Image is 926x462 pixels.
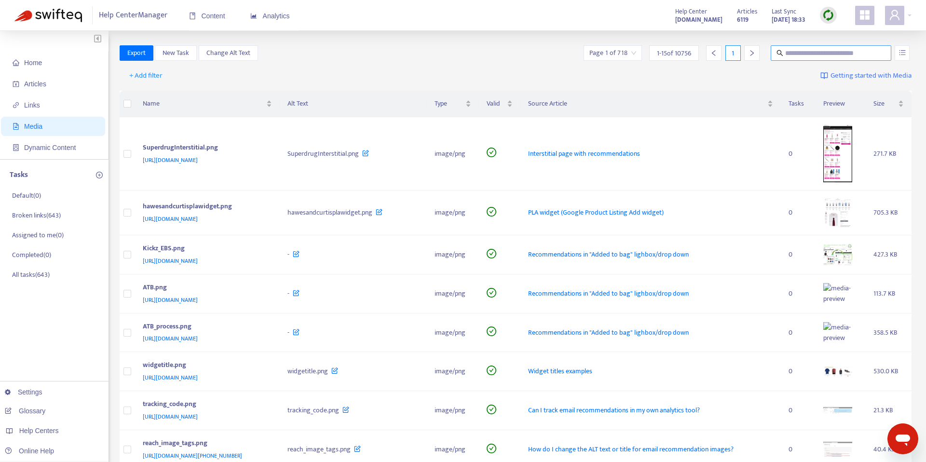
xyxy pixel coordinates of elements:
[24,59,42,67] span: Home
[528,405,700,416] span: Can I track email recommendations in my own analytics tool?
[487,249,496,258] span: check-circle
[749,50,755,56] span: right
[12,250,51,260] p: Completed ( 0 )
[528,327,689,338] span: Recommendations in "Added to bag" lighbox/drop down
[675,14,722,25] a: [DOMAIN_NAME]
[24,80,46,88] span: Articles
[487,366,496,375] span: check-circle
[528,249,689,260] span: Recommendations in "Added to bag" lighbox/drop down
[155,45,197,61] button: New Task
[14,9,82,22] img: Swifteq
[710,50,717,56] span: left
[143,399,269,411] div: tracking_code.png
[789,207,808,218] div: 0
[772,14,805,25] strong: [DATE] 18:33
[143,295,198,305] span: [URL][DOMAIN_NAME]
[889,9,900,21] span: user
[143,98,264,109] span: Name
[12,190,41,201] p: Default ( 0 )
[528,98,765,109] span: Source Article
[12,270,50,280] p: All tasks ( 643 )
[823,367,852,377] img: media-preview
[789,249,808,260] div: 0
[789,149,808,159] div: 0
[13,102,19,109] span: link
[10,169,28,181] p: Tasks
[528,366,592,377] span: Widget titles examples
[725,45,741,61] div: 1
[143,438,269,450] div: reach_image_tags.png
[823,442,852,457] img: media-preview
[823,407,852,414] img: media-preview
[287,444,351,455] span: reach_image_tags.png
[528,148,640,159] span: Interstitial page with recommendations
[129,70,163,82] span: + Add filter
[13,144,19,151] span: container
[143,256,198,266] span: [URL][DOMAIN_NAME]
[24,122,42,130] span: Media
[143,373,198,382] span: [URL][DOMAIN_NAME]
[189,13,196,19] span: book
[250,13,257,19] span: area-chart
[143,282,269,295] div: ATB.png
[5,407,45,415] a: Glossary
[163,48,189,58] span: New Task
[127,48,146,58] span: Export
[24,101,40,109] span: Links
[96,172,103,178] span: plus-circle
[487,326,496,336] span: check-circle
[143,155,198,165] span: [URL][DOMAIN_NAME]
[873,249,904,260] div: 427.3 KB
[250,12,290,20] span: Analytics
[528,207,664,218] span: PLA widget (Google Product Listing Add widget)
[13,59,19,66] span: home
[19,427,59,435] span: Help Centers
[487,98,505,109] span: Valid
[427,274,479,313] td: image/png
[287,366,328,377] span: widgetitle.png
[487,444,496,453] span: check-circle
[427,190,479,235] td: image/png
[24,144,76,151] span: Dynamic Content
[487,405,496,414] span: check-circle
[287,207,372,218] span: hawesandcurtisplawidget.png
[823,125,852,182] img: media-preview
[737,6,757,17] span: Articles
[887,423,918,454] iframe: Button to launch messaging window
[143,334,198,343] span: [URL][DOMAIN_NAME]
[528,288,689,299] span: Recommendations in "Added to bag" lighbox/drop down
[675,6,707,17] span: Help Center
[820,72,828,80] img: image-link
[737,14,749,25] strong: 6119
[143,201,269,214] div: hawesandcurtisplawidget.png
[12,210,61,220] p: Broken links ( 643 )
[899,49,906,56] span: unordered-list
[287,249,289,260] span: -
[520,91,780,117] th: Source Article
[99,6,167,25] span: Help Center Manager
[895,45,910,61] button: unordered-list
[789,405,808,416] div: 0
[823,322,852,343] img: media-preview
[143,412,198,421] span: [URL][DOMAIN_NAME]
[823,244,852,265] img: media-preview
[487,288,496,298] span: check-circle
[427,313,479,353] td: image/png
[143,142,269,155] div: SuperdrugInterstitial.png
[189,12,225,20] span: Content
[873,98,896,109] span: Size
[873,366,904,377] div: 530.0 KB
[427,352,479,391] td: image/png
[427,235,479,274] td: image/png
[143,451,242,461] span: [URL][DOMAIN_NAME][PHONE_NUMBER]
[206,48,250,58] span: Change Alt Text
[287,288,289,299] span: -
[143,360,269,372] div: widgetitle.png
[287,327,289,338] span: -
[5,447,54,455] a: Online Help
[789,288,808,299] div: 0
[873,327,904,338] div: 358.5 KB
[280,91,427,117] th: Alt Text
[479,91,520,117] th: Valid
